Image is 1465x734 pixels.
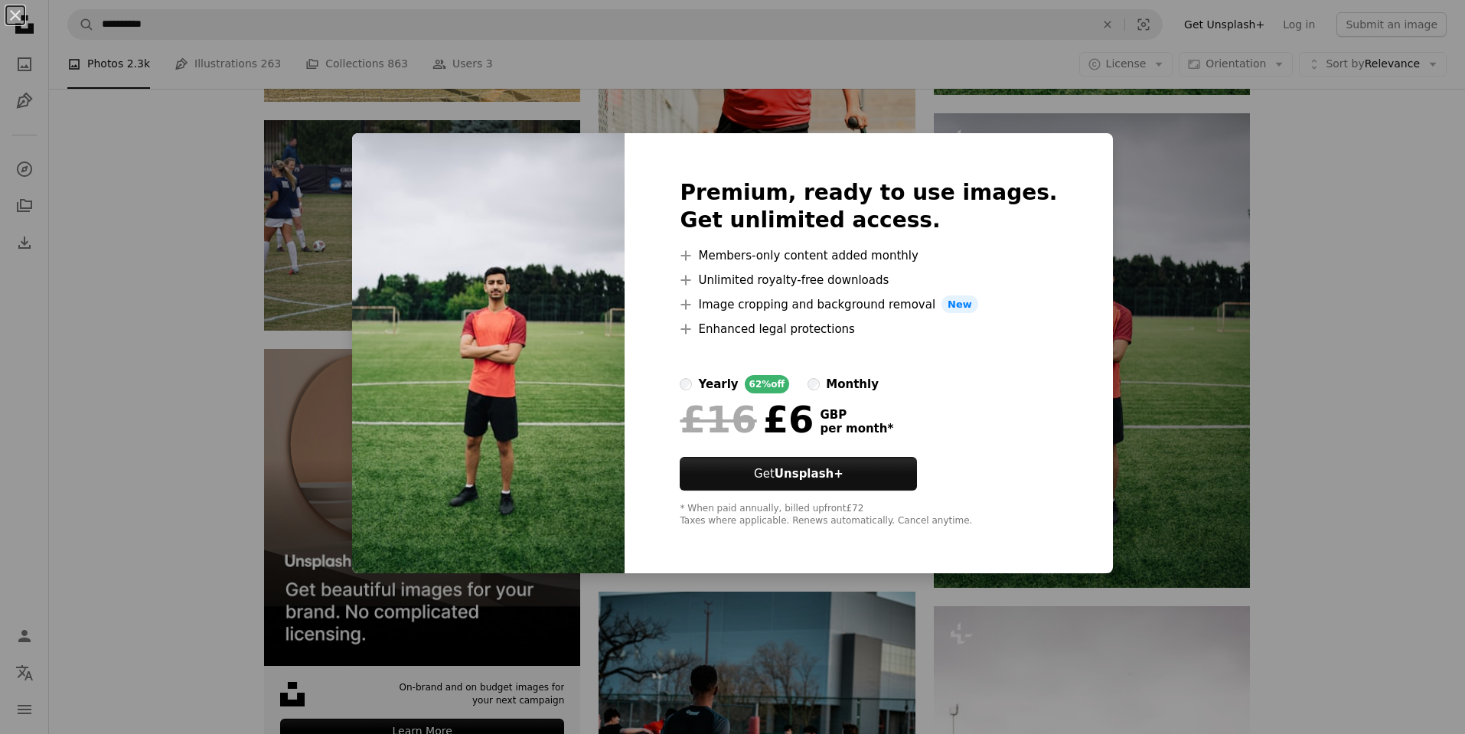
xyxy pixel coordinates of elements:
input: yearly62%off [680,378,692,390]
li: Unlimited royalty-free downloads [680,271,1057,289]
span: £16 [680,400,756,439]
input: monthly [808,378,820,390]
span: GBP [820,408,893,422]
li: Members-only content added monthly [680,246,1057,265]
button: GetUnsplash+ [680,457,917,491]
img: premium_photo-1684888778847-c82a4419eb1e [352,133,625,574]
strong: Unsplash+ [775,467,843,481]
div: 62% off [745,375,790,393]
span: New [941,295,978,314]
li: Image cropping and background removal [680,295,1057,314]
span: per month * [820,422,893,436]
div: £6 [680,400,814,439]
div: monthly [826,375,879,393]
div: * When paid annually, billed upfront £72 Taxes where applicable. Renews automatically. Cancel any... [680,503,1057,527]
h2: Premium, ready to use images. Get unlimited access. [680,179,1057,234]
li: Enhanced legal protections [680,320,1057,338]
div: yearly [698,375,738,393]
